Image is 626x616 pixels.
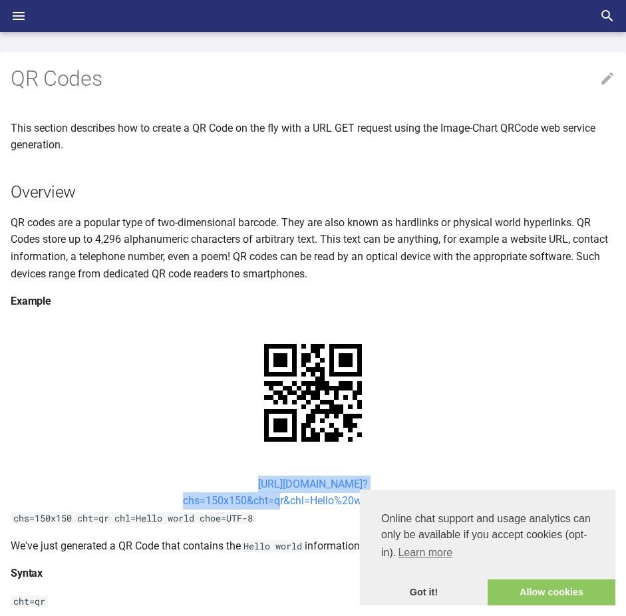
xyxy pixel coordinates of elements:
a: dismiss cookie message [360,579,488,606]
code: chs=150x150 cht=qr chl=Hello world choe=UTF-8 [11,512,255,524]
p: This section describes how to create a QR Code on the fly with a URL GET request using the Image-... [11,120,615,154]
p: We've just generated a QR Code that contains the information! [11,538,615,555]
h2: Overview [11,180,615,204]
a: learn more about cookies [396,543,454,563]
h1: QR Codes [11,65,615,93]
a: allow cookies [488,579,615,606]
p: QR codes are a popular type of two-dimensional barcode. They are also known as hardlinks or physi... [11,214,615,282]
div: cookieconsent [360,490,615,605]
img: chart [241,321,385,465]
a: [URL][DOMAIN_NAME]?chs=150x150&cht=qr&chl=Hello%20world&choe=UTF-8 [183,478,443,508]
code: cht=qr [11,595,48,607]
code: Hello world [241,540,305,552]
h4: Example [11,293,615,310]
span: Online chat support and usage analytics can only be available if you accept cookies (opt-in). [381,511,594,563]
h4: Syntax [11,565,615,582]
